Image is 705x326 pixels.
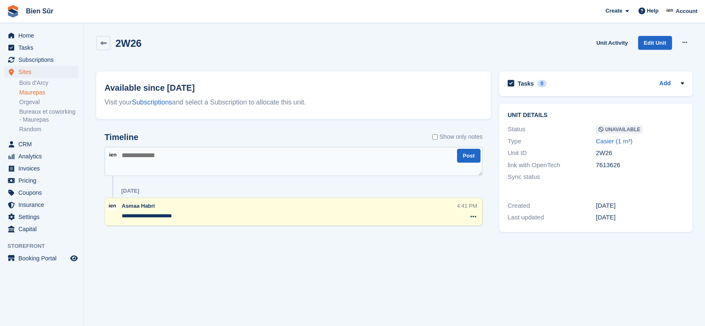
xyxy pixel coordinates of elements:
a: Unit Activity [593,36,631,50]
h2: Unit details [508,112,684,119]
span: Unavailable [596,125,643,134]
a: menu [4,66,79,78]
a: Subscriptions [132,99,172,106]
span: Capital [18,223,69,235]
div: link with OpenTech [508,160,596,170]
span: Pricing [18,175,69,186]
div: [DATE] [121,188,139,194]
a: Edit Unit [638,36,672,50]
a: Preview store [69,253,79,263]
div: Sync status [508,172,596,182]
h2: 2W26 [115,38,142,49]
button: Post [457,149,480,163]
a: menu [4,199,79,211]
a: menu [4,187,79,199]
div: Status [508,125,596,134]
img: Asmaa Habri [666,7,674,15]
h2: Timeline [105,132,138,142]
span: Analytics [18,150,69,162]
span: Storefront [8,242,83,250]
span: Sites [18,66,69,78]
span: CRM [18,138,69,150]
div: Created [508,201,596,211]
a: Orgeval [19,98,79,106]
span: Booking Portal [18,252,69,264]
span: Create [605,7,622,15]
span: Asmaa Habri [122,203,155,209]
a: menu [4,42,79,53]
a: menu [4,252,79,264]
a: menu [4,211,79,223]
div: Unit ID [508,148,596,158]
div: Type [508,137,596,146]
span: Settings [18,211,69,223]
a: menu [4,163,79,174]
img: Asmaa Habri [108,202,117,211]
span: Tasks [18,42,69,53]
span: Account [676,7,697,15]
span: Insurance [18,199,69,211]
a: Bois d'Arcy [19,79,79,87]
a: menu [4,223,79,235]
a: menu [4,175,79,186]
div: [DATE] [596,201,684,211]
span: Subscriptions [18,54,69,66]
div: Last updated [508,213,596,222]
h2: Available since [DATE] [105,81,483,94]
div: [DATE] [596,213,684,222]
a: Add [659,79,671,89]
a: Random [19,125,79,133]
span: Home [18,30,69,41]
a: Bien Sûr [23,4,57,18]
a: Casier (1 m³) [596,138,633,145]
div: 7613626 [596,160,684,170]
div: Visit your and select a Subscription to allocate this unit. [105,97,483,107]
input: Show only notes [432,132,438,141]
a: Bureaux et coworking - Maurepas [19,108,79,124]
a: menu [4,138,79,150]
img: Asmaa Habri [109,151,118,160]
img: stora-icon-8386f47178a22dfd0bd8f6a31ec36ba5ce8667c1dd55bd0f319d3a0aa187defe.svg [7,5,19,18]
span: Coupons [18,187,69,199]
h2: Tasks [518,80,534,87]
span: Help [647,7,659,15]
label: Show only notes [432,132,483,141]
div: 2W26 [596,148,684,158]
div: 4:41 PM [457,202,477,210]
div: 0 [537,80,547,87]
a: menu [4,30,79,41]
a: Maurepas [19,89,79,97]
a: menu [4,150,79,162]
a: menu [4,54,79,66]
span: Invoices [18,163,69,174]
